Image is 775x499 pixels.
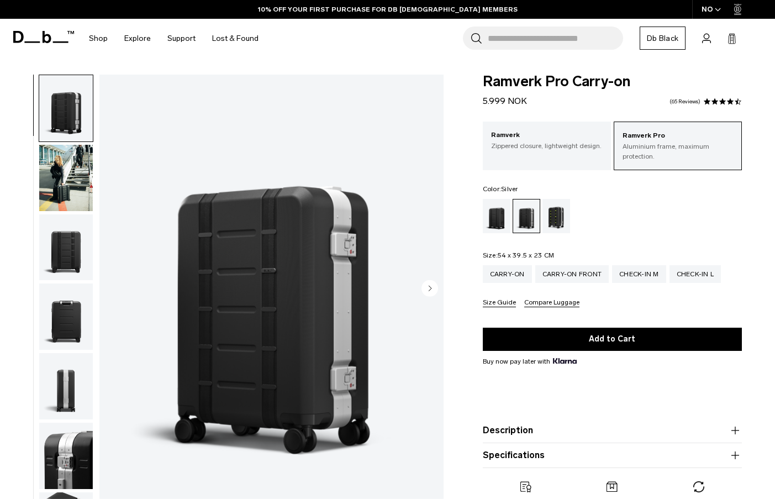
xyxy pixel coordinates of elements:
[623,141,733,161] p: Aluminium frame, maximum protection.
[491,141,603,151] p: Zippered closure, lightweight design.
[39,214,93,281] img: Ramverk Pro Carry-on Silver
[483,199,510,233] a: Black Out
[553,358,577,364] img: {"height" => 20, "alt" => "Klarna"}
[89,19,108,58] a: Shop
[258,4,518,14] a: 10% OFF YOUR FIRST PURCHASE FOR DB [DEMOGRAPHIC_DATA] MEMBERS
[81,19,267,58] nav: Main Navigation
[542,199,570,233] a: Db x New Amsterdam Surf Association
[483,186,518,192] legend: Color:
[39,283,93,350] button: Ramverk Pro Carry-on Silver
[167,19,196,58] a: Support
[39,422,93,490] button: Ramverk Pro Carry-on Silver
[640,27,686,50] a: Db Black
[483,122,611,159] a: Ramverk Zippered closure, lightweight design.
[491,130,603,141] p: Ramverk
[212,19,259,58] a: Lost & Found
[669,265,721,283] a: Check-in L
[535,265,609,283] a: Carry-on Front
[501,185,518,193] span: Silver
[623,130,733,141] p: Ramverk Pro
[39,145,93,211] img: Ramverk Pro Carry-on Silver
[39,75,93,141] img: Ramverk Pro Carry-on Silver
[483,449,742,462] button: Specifications
[513,199,540,233] a: Silver
[421,280,438,299] button: Next slide
[483,265,532,283] a: Carry-on
[483,299,516,307] button: Size Guide
[483,328,742,351] button: Add to Cart
[39,353,93,419] img: Ramverk Pro Carry-on Silver
[39,144,93,212] button: Ramverk Pro Carry-on Silver
[612,265,666,283] a: Check-in M
[39,423,93,489] img: Ramverk Pro Carry-on Silver
[498,251,554,259] span: 54 x 39.5 x 23 CM
[483,252,555,259] legend: Size:
[483,96,527,106] span: 5.999 NOK
[524,299,579,307] button: Compare Luggage
[669,99,700,104] a: 65 reviews
[483,356,577,366] span: Buy now pay later with
[124,19,151,58] a: Explore
[483,424,742,437] button: Description
[39,283,93,350] img: Ramverk Pro Carry-on Silver
[483,75,742,89] span: Ramverk Pro Carry-on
